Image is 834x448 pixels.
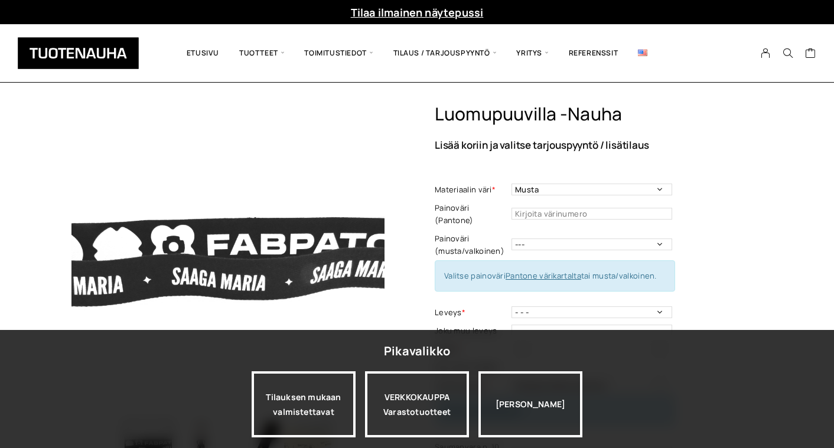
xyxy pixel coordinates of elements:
a: VERKKOKAUPPAVarastotuotteet [365,371,469,437]
div: [PERSON_NAME] [478,371,582,437]
p: Lisää koriin ja valitse tarjouspyyntö / lisätilaus [435,140,763,150]
img: Tuotenauha Oy [18,37,139,69]
span: Yritys [506,33,558,73]
label: Painoväri (musta/valkoinen) [435,233,509,257]
label: Painoväri (Pantone) [435,202,509,227]
input: Kirjoita värinumero [512,208,672,220]
button: Search [777,48,799,58]
span: Toimitustiedot [294,33,383,73]
a: Referenssit [559,33,628,73]
a: Cart [805,47,816,61]
a: Tilauksen mukaan valmistettavat [252,371,356,437]
label: Leveys [435,306,509,319]
span: Tilaus / Tarjouspyyntö [383,33,507,73]
a: My Account [754,48,777,58]
a: Tilaa ilmainen näytepussi [351,5,484,19]
label: Materiaalin väri [435,184,509,196]
div: Pikavalikko [384,341,450,362]
span: Valitse painoväri tai musta/valkoinen. [444,270,657,281]
img: English [638,50,647,56]
a: Pantone värikartalta [506,270,581,281]
h1: Luomupuuvilla -nauha [435,103,763,125]
span: Tuotteet [229,33,294,73]
img: puuvillakanttinauha-jamakka-kalanruotokuvio [71,103,385,416]
label: Joku muu leveys [435,325,509,337]
div: VERKKOKAUPPA Varastotuotteet [365,371,469,437]
a: Etusivu [177,33,229,73]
